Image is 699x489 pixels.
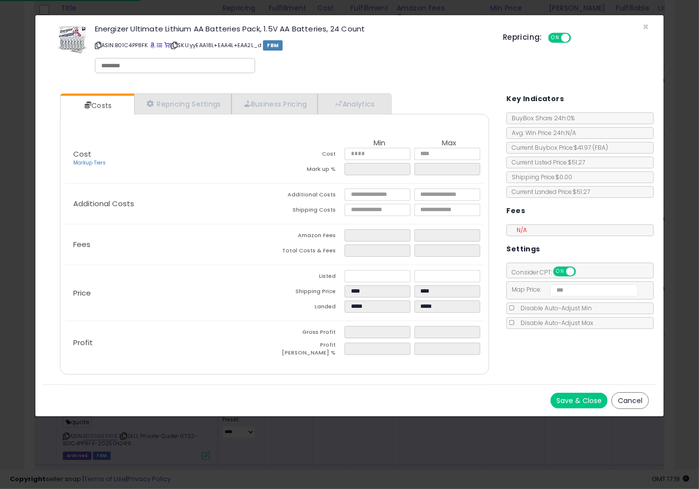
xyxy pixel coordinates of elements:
[507,129,576,137] span: Avg. Win Price 24h: N/A
[507,188,590,196] span: Current Landed Price: $51.27
[569,34,585,42] span: OFF
[574,143,608,152] span: $41.97
[554,268,567,276] span: ON
[506,205,525,217] h5: Fees
[232,94,318,114] a: Business Pricing
[549,34,561,42] span: ON
[58,25,87,54] img: 51e-2N1QkBL._SL60_.jpg
[516,319,593,327] span: Disable Auto-Adjust Max
[507,114,575,122] span: BuyBox Share 24h: 0%
[65,339,275,347] p: Profit
[65,150,275,167] p: Cost
[507,173,572,181] span: Shipping Price: $0.00
[275,270,345,285] td: Listed
[592,143,608,152] span: ( FBA )
[275,300,345,316] td: Landed
[275,204,345,219] td: Shipping Costs
[150,41,155,49] a: BuyBox page
[506,243,540,255] h5: Settings
[551,393,608,408] button: Save & Close
[275,148,345,163] td: Cost
[164,41,170,49] a: Your listing only
[575,268,590,276] span: OFF
[506,93,564,105] h5: Key Indicators
[95,37,488,53] p: ASIN: B01C4PP8FK | SKU: yyEAA18L+EAA4L+EAA2L_d
[516,304,592,312] span: Disable Auto-Adjust Min
[612,392,649,409] button: Cancel
[275,326,345,341] td: Gross Profit
[95,25,488,32] h3: Energizer Ultimate Lithium AA Batteries Pack, 1.5V AA Batteries, 24 Count
[414,139,484,148] th: Max
[275,163,345,178] td: Mark up %
[503,33,542,41] h5: Repricing:
[73,159,106,166] a: Markup Tiers
[157,41,162,49] a: All offer listings
[507,158,585,166] span: Current Listed Price: $51.27
[65,289,275,297] p: Price
[345,139,414,148] th: Min
[65,241,275,248] p: Fees
[60,96,133,115] a: Costs
[507,143,608,152] span: Current Buybox Price:
[507,268,589,276] span: Consider CPT:
[275,244,345,260] td: Total Costs & Fees
[507,285,638,294] span: Map Price:
[512,226,527,234] span: N/A
[275,285,345,300] td: Shipping Price
[263,40,283,51] span: FBM
[642,20,649,34] span: ×
[134,94,232,114] a: Repricing Settings
[275,189,345,204] td: Additional Costs
[65,200,275,208] p: Additional Costs
[275,229,345,244] td: Amazon Fees
[275,341,345,359] td: Profit [PERSON_NAME] %
[318,94,390,114] a: Analytics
